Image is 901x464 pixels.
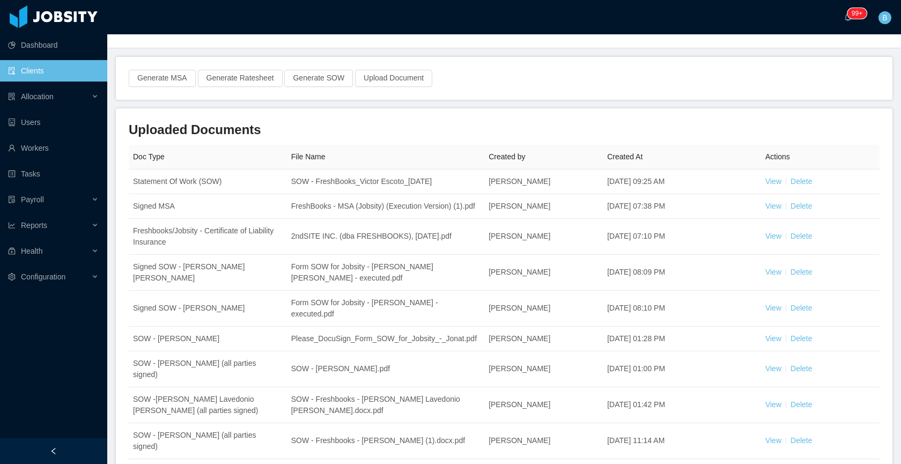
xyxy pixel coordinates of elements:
td: [DATE] 09:25 AM [603,170,761,194]
td: SOW - FreshBooks_Victor Escoto_[DATE] [287,170,484,194]
td: Form SOW for Jobsity - [PERSON_NAME] - executed.pdf [287,291,484,327]
td: [PERSON_NAME] [484,291,603,327]
td: [PERSON_NAME] [484,219,603,255]
td: 2ndSITE INC. (dba FRESHBOOKS), [DATE].pdf [287,219,484,255]
a: Delete [791,400,812,409]
a: Delete [791,202,812,210]
td: Signed SOW - [PERSON_NAME] [PERSON_NAME] [129,255,287,291]
td: Signed MSA [129,194,287,219]
i: icon: medicine-box [8,247,16,255]
span: Allocation [21,92,54,101]
a: Delete [791,334,812,343]
td: SOW - [PERSON_NAME] (all parties signed) [129,351,287,387]
a: Delete [791,232,812,240]
i: icon: bell [844,13,852,21]
td: [DATE] 11:14 AM [603,423,761,459]
td: Signed SOW - [PERSON_NAME] [129,291,287,327]
td: [DATE] 07:38 PM [603,194,761,219]
a: View [765,334,781,343]
a: View [765,177,781,186]
td: FreshBooks - MSA (Jobsity) (Execution Version) (1).pdf [287,194,484,219]
td: [DATE] 07:10 PM [603,219,761,255]
td: SOW - [PERSON_NAME].pdf [287,351,484,387]
td: Freshbooks/Jobsity - Certificate of Liability Insurance [129,219,287,255]
button: Generate MSA [129,70,196,87]
i: icon: solution [8,93,16,100]
button: Generate SOW [284,70,353,87]
span: Configuration [21,272,65,281]
td: [PERSON_NAME] [484,170,603,194]
span: Doc Type [133,152,165,161]
a: Delete [791,364,812,373]
a: View [765,364,781,373]
i: icon: setting [8,273,16,281]
td: SOW - [PERSON_NAME] (all parties signed) [129,423,287,459]
td: SOW - Freshbooks - [PERSON_NAME] (1).docx.pdf [287,423,484,459]
td: [DATE] 01:42 PM [603,387,761,423]
td: [PERSON_NAME] [484,423,603,459]
td: SOW - [PERSON_NAME] [129,327,287,351]
button: Generate Ratesheet [198,70,283,87]
span: B [882,11,887,24]
button: Upload Document [355,70,432,87]
td: Please_DocuSign_Form_SOW_for_Jobsity_-_Jonat.pdf [287,327,484,351]
h3: Uploaded Documents [129,121,880,138]
a: icon: userWorkers [8,137,99,159]
a: icon: auditClients [8,60,99,82]
span: File Name [291,152,326,161]
td: Statement Of Work (SOW) [129,170,287,194]
i: icon: file-protect [8,196,16,203]
span: Created by [489,152,525,161]
a: Delete [791,436,812,445]
span: Payroll [21,195,44,204]
td: [PERSON_NAME] [484,387,603,423]
td: [DATE] 08:09 PM [603,255,761,291]
a: View [765,436,781,445]
a: icon: pie-chartDashboard [8,34,99,56]
a: icon: profileTasks [8,163,99,185]
td: [DATE] 01:00 PM [603,351,761,387]
a: View [765,400,781,409]
a: icon: robotUsers [8,112,99,133]
td: Form SOW for Jobsity - [PERSON_NAME] [PERSON_NAME] - executed.pdf [287,255,484,291]
td: [PERSON_NAME] [484,255,603,291]
td: [PERSON_NAME] [484,351,603,387]
span: Created At [607,152,642,161]
a: View [765,202,781,210]
td: [PERSON_NAME] [484,327,603,351]
a: Delete [791,304,812,312]
sup: 245 [847,8,867,19]
span: Health [21,247,42,255]
a: Delete [791,177,812,186]
span: Actions [765,152,790,161]
a: View [765,304,781,312]
td: SOW - Freshbooks - [PERSON_NAME] Lavedonio [PERSON_NAME].docx.pdf [287,387,484,423]
a: View [765,232,781,240]
td: [DATE] 08:10 PM [603,291,761,327]
a: Delete [791,268,812,276]
td: [PERSON_NAME] [484,194,603,219]
span: Reports [21,221,47,230]
td: [DATE] 01:28 PM [603,327,761,351]
i: icon: line-chart [8,222,16,229]
a: View [765,268,781,276]
td: SOW -[PERSON_NAME] Lavedonio [PERSON_NAME] (all parties signed) [129,387,287,423]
